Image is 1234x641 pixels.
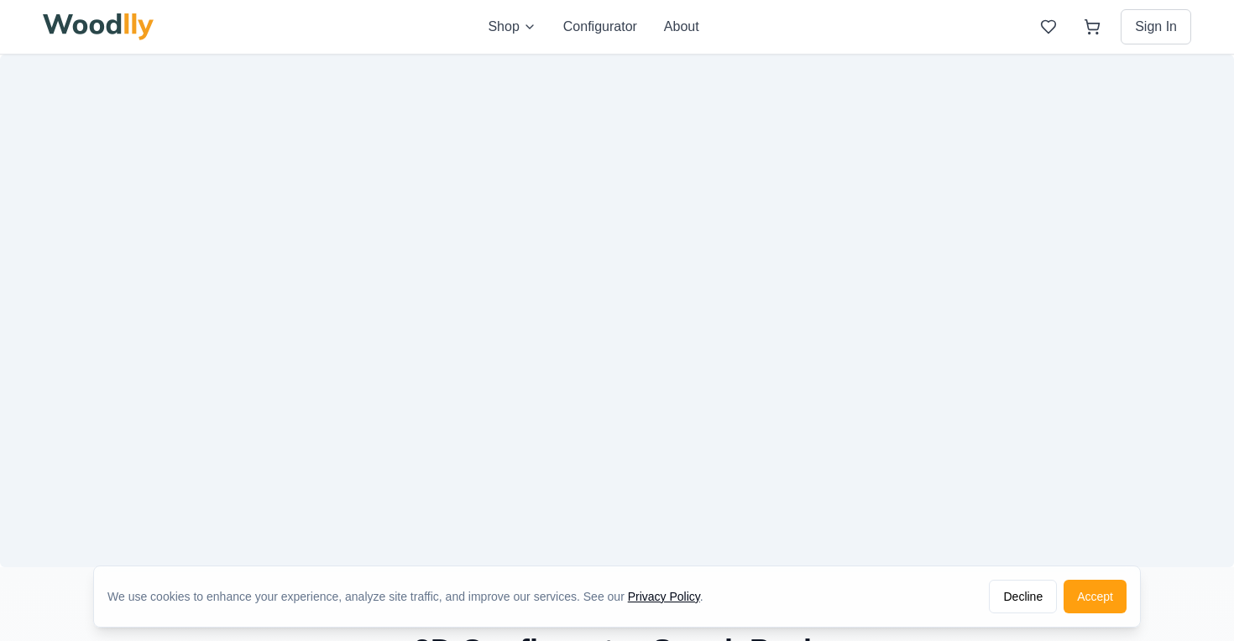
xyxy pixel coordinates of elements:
[43,13,154,40] img: Woodlly
[628,590,700,603] a: Privacy Policy
[989,580,1057,613] button: Decline
[1064,580,1127,613] button: Accept
[1121,9,1191,44] button: Sign In
[107,588,717,605] div: We use cookies to enhance your experience, analyze site traffic, and improve our services. See our .
[664,17,699,37] button: About
[563,17,637,37] button: Configurator
[488,17,536,37] button: Shop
